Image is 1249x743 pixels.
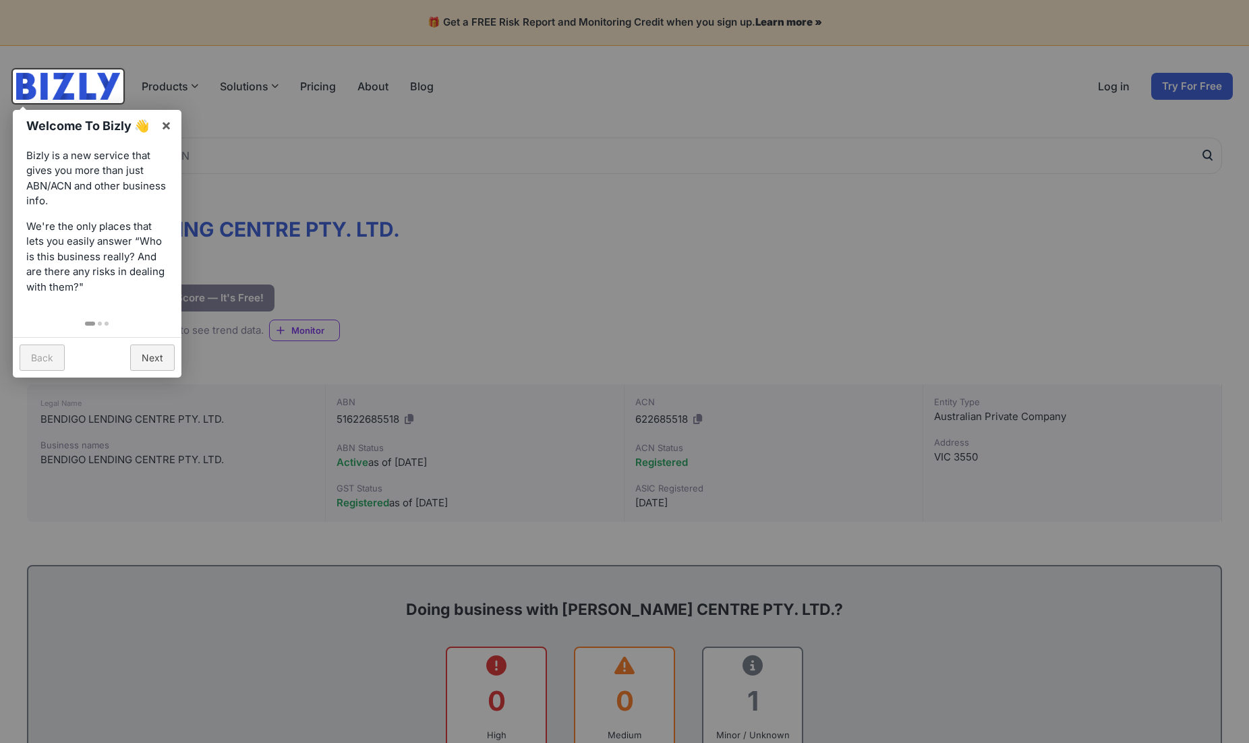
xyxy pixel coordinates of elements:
h1: Welcome To Bizly 👋 [26,117,154,135]
p: We're the only places that lets you easily answer “Who is this business really? And are there any... [26,219,168,295]
p: Bizly is a new service that gives you more than just ABN/ACN and other business info. [26,148,168,209]
a: × [151,110,181,140]
a: Next [130,345,175,371]
a: Back [20,345,65,371]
